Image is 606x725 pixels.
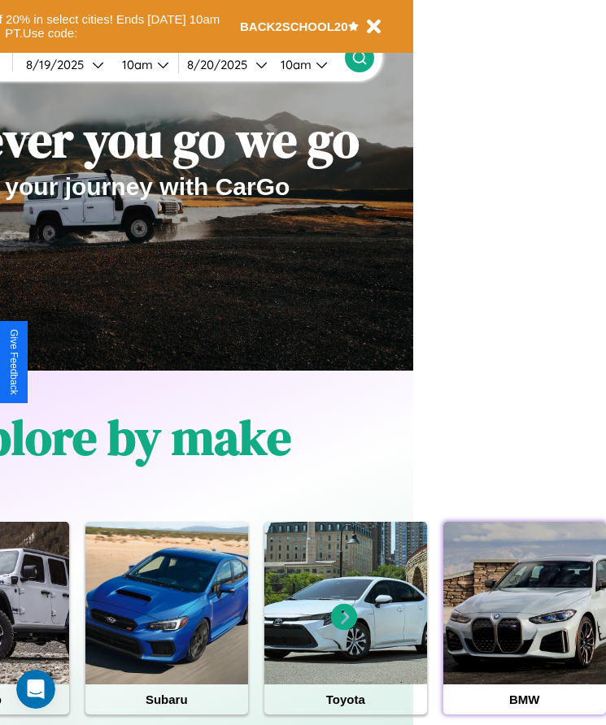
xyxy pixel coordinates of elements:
h4: Toyota [264,684,427,714]
h4: BMW [443,684,606,714]
button: 10am [268,56,345,73]
iframe: Intercom live chat [16,670,55,709]
div: Give Feedback [8,329,20,395]
b: BACK2SCHOOL20 [240,20,348,33]
div: 8 / 20 / 2025 [187,57,255,72]
button: 8/19/2025 [21,56,109,73]
div: 8 / 19 / 2025 [26,57,92,72]
h4: Subaru [85,684,248,714]
button: 10am [109,56,179,73]
div: 10am [114,57,157,72]
div: 10am [272,57,316,72]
